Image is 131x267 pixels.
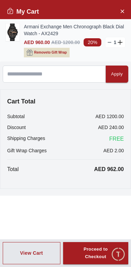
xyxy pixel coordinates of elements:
p: Shipping Charges [7,135,45,143]
p: AED 240.00 [98,124,124,131]
div: Proceed to Checkout [75,245,116,261]
span: 20% [84,38,101,46]
p: Total [7,165,19,173]
div: Apply [111,70,123,78]
button: Proceed to Checkout [63,242,128,265]
p: Gift Wrap Charges [7,147,47,154]
span: FREE [109,135,124,143]
button: Apply [106,66,128,83]
div: Chat Widget [111,247,126,262]
button: Removeto Gift Wrap [24,48,70,57]
div: View Cart [20,250,43,256]
h4: Cart Total [7,97,124,106]
button: Close Account [117,5,128,16]
p: Subtotal [7,113,25,120]
p: 1 [112,39,118,46]
button: View Cart [3,242,60,265]
span: AED 960.00 [24,40,50,45]
span: Remove to Gift Wrap [34,49,67,56]
img: ... [6,24,19,41]
span: AED 1200.00 [51,40,80,45]
a: Armani Exchange Men Chronograph Black Dial Watch - AX2429 [24,23,126,37]
p: AED 962.00 [94,165,124,173]
h2: My Cart [7,7,39,16]
p: AED 1200.00 [96,113,124,120]
p: AED 2.00 [103,147,124,154]
p: Discount [7,124,26,131]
